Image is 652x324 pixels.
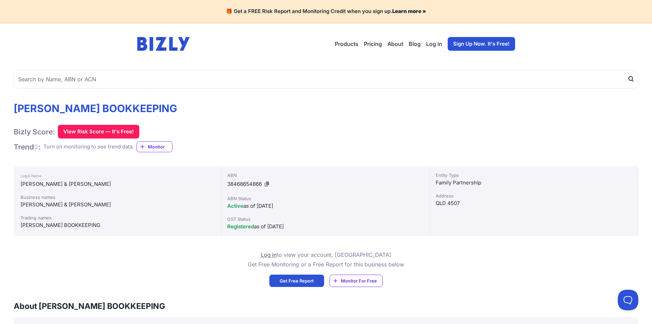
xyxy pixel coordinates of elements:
[227,223,424,231] div: as of [DATE]
[330,275,383,287] a: Monitor For Free
[409,40,421,48] a: Blog
[21,214,215,221] div: Trading names
[43,143,134,151] div: Turn on monitoring to see trend data.
[227,202,424,210] div: as of [DATE]
[426,40,442,48] a: Log in
[14,301,638,312] h3: About [PERSON_NAME] BOOKKEEPING
[436,199,632,207] div: QLD 4507
[335,40,358,48] button: Products
[436,192,632,199] div: Address
[58,125,139,139] button: View Risk Score — It's Free!
[227,203,243,209] span: Active
[21,194,215,201] div: Business names
[227,181,262,187] span: 38468654866
[436,172,632,179] div: Entity Type
[392,8,426,14] a: Learn more »
[227,216,424,223] div: GST Status
[137,141,172,152] a: Monitor
[436,179,632,187] div: Family Partnership
[21,221,215,229] div: [PERSON_NAME] BOOKKEEPING
[14,142,41,152] h1: Trend :
[269,275,324,287] a: Get Free Report
[14,70,638,88] input: Search by Name, ABN or ACN
[14,102,177,115] h1: [PERSON_NAME] BOOKKEEPING
[387,40,403,48] a: About
[8,8,644,15] h4: 🎁 Get a FREE Risk Report and Monitoring Credit when you sign up.
[21,201,215,209] div: [PERSON_NAME] & [PERSON_NAME]
[448,37,515,51] a: Sign Up Now. It's Free!
[14,127,55,136] h1: Bizly Score:
[21,172,215,180] div: Legal Name
[280,277,314,284] span: Get Free Report
[227,172,424,179] div: ABN
[248,250,404,269] p: to view your account, [GEOGRAPHIC_DATA] Get Free Monitoring or a Free Report for this business below
[148,143,172,150] span: Monitor
[21,180,215,188] div: [PERSON_NAME] & [PERSON_NAME]
[364,40,382,48] a: Pricing
[227,195,424,202] div: ABN Status
[261,251,277,258] a: Log in
[341,277,377,284] span: Monitor For Free
[227,223,254,230] span: Registered
[618,290,638,310] iframe: Toggle Customer Support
